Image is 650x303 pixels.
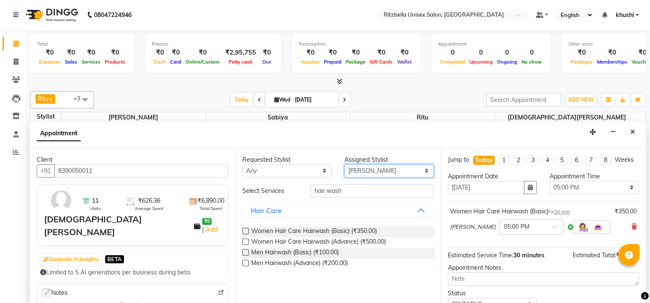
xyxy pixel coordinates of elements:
a: Add [204,224,219,235]
div: Requested Stylist [242,155,332,164]
span: ₹6,890.00 [197,196,224,205]
span: Men Hairwash (Advance) (₹200.00) [251,259,348,269]
span: Package [344,59,368,65]
div: ₹0 [259,48,274,58]
div: Appointment Time [550,172,639,181]
button: ADD NEW [566,94,596,106]
span: Estimated Total: [573,251,616,259]
li: 2 [513,155,524,165]
span: ₹0 [202,218,211,225]
span: Notes [41,288,68,299]
span: Prepaid [322,59,344,65]
div: ₹0 [37,48,63,58]
span: Memberships [595,59,629,65]
input: 2025-09-03 [292,93,335,106]
div: Finance [152,41,274,48]
div: 0 [495,48,519,58]
span: No show [519,59,544,65]
div: Status [448,289,537,298]
div: ₹0 [299,48,322,58]
div: 0 [519,48,544,58]
div: ₹0 [103,48,127,58]
input: yyyy-mm-dd [448,181,525,194]
div: Jump to [448,155,469,164]
div: Appointment [438,41,544,48]
div: Hair Care [251,205,282,216]
span: Ritu [350,112,494,123]
span: Estimated Service Time: [448,251,513,259]
li: 7 [585,155,597,165]
div: ₹0 [595,48,629,58]
li: 3 [527,155,538,165]
div: Select Services [236,186,304,195]
div: Weeks [615,155,634,164]
img: logo [22,3,80,27]
span: Wed [272,96,292,103]
span: Expenses [37,59,63,65]
span: Today [231,93,253,106]
span: Wallet [395,59,414,65]
div: Appointment Date [448,172,537,181]
span: Online/Custom [183,59,222,65]
div: ₹0 [395,48,414,58]
span: Women Hair Care Hairwash (Basic) (₹350.00) [251,227,377,237]
span: Products [103,59,127,65]
span: [PERSON_NAME] [450,223,496,231]
span: Voucher [299,59,322,65]
span: Visits [90,205,101,212]
span: Total Spent [200,205,222,212]
span: 11 [92,196,99,205]
li: 8 [600,155,611,165]
span: ₹626.36 [138,196,160,205]
span: Sales [63,59,79,65]
button: Hair Care [246,203,430,218]
span: [PERSON_NAME] [62,112,206,123]
div: Total [37,41,127,48]
div: Assigned Stylist [344,155,434,164]
div: ₹2,95,755 [222,48,259,58]
span: Women Hair Care Hairwash (Advance) (₹500.00) [251,237,386,248]
div: ₹0 [568,48,595,58]
li: 1 [498,155,509,165]
button: +91 [37,164,55,178]
span: Ritu [38,95,49,102]
span: Services [79,59,103,65]
span: Completed [438,59,467,65]
span: Average Spent [135,205,164,212]
div: Today [475,156,493,165]
span: ₹350.00 [616,251,639,259]
img: avatar [49,188,74,213]
span: Cash [152,59,168,65]
div: Women Hair Care Hairwash (Basic) [450,207,570,216]
div: Redemption [299,41,414,48]
div: ₹0 [79,48,103,58]
input: Search Appointment [486,93,561,106]
a: x [49,95,53,102]
div: ₹350.00 [615,207,637,216]
button: Close [626,125,639,139]
b: 08047224946 [94,3,132,27]
span: Due [260,59,274,65]
span: Ongoing [495,59,519,65]
div: [DEMOGRAPHIC_DATA][PERSON_NAME] [44,213,194,239]
li: 5 [556,155,568,165]
span: Petty cash [226,59,255,65]
span: Sabiya [206,112,350,123]
span: [DEMOGRAPHIC_DATA][PERSON_NAME] [495,112,639,123]
span: Men Hairwash (Basic) (₹100.00) [251,248,339,259]
div: ₹0 [152,48,168,58]
div: ₹0 [344,48,368,58]
span: 30 minutes [513,251,544,259]
div: Appointment Notes [448,263,639,272]
div: 0 [438,48,467,58]
div: 0 [467,48,495,58]
div: ₹0 [183,48,222,58]
input: Search by service name [310,184,433,198]
span: Gift Cards [368,59,395,65]
div: Limited to 5 AI generations per business during beta. [40,268,225,277]
div: ₹0 [322,48,344,58]
span: BETA [105,255,124,263]
div: ₹0 [63,48,79,58]
span: Upcoming [467,59,495,65]
li: 6 [571,155,582,165]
